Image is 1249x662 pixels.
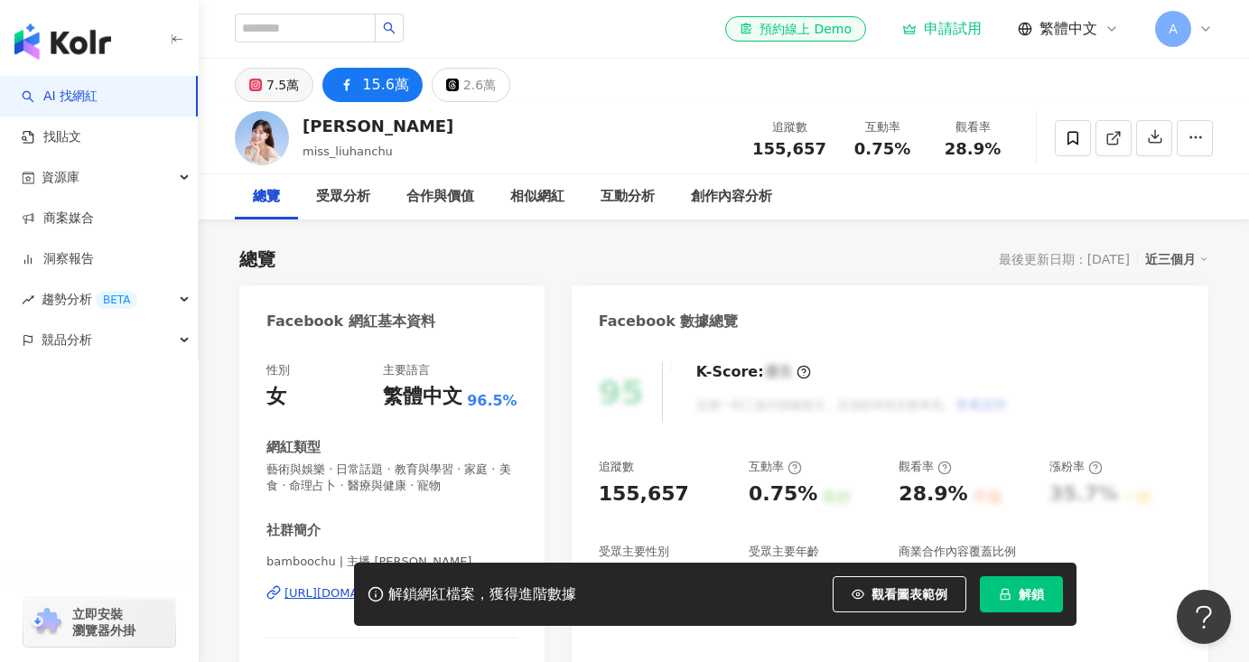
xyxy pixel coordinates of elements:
[599,459,634,475] div: 追蹤數
[872,587,947,601] span: 觀看圖表範例
[22,128,81,146] a: 找貼文
[999,588,1011,601] span: lock
[72,606,135,639] span: 立即安裝 瀏覽器外掛
[899,459,952,475] div: 觀看率
[96,291,137,309] div: BETA
[510,186,564,208] div: 相似網紅
[239,247,275,272] div: 總覽
[899,480,967,508] div: 28.9%
[22,210,94,228] a: 商案媒合
[42,320,92,360] span: 競品分析
[599,312,739,331] div: Facebook 數據總覽
[749,544,819,560] div: 受眾主要年齡
[42,157,79,198] span: 資源庫
[980,576,1063,612] button: 解鎖
[432,68,510,102] button: 2.6萬
[235,68,313,102] button: 7.5萬
[266,362,290,378] div: 性別
[23,598,175,647] a: chrome extension立即安裝 瀏覽器外掛
[752,139,826,158] span: 155,657
[833,576,966,612] button: 觀看圖表範例
[740,20,852,38] div: 預約線上 Demo
[29,608,64,637] img: chrome extension
[601,186,655,208] div: 互動分析
[235,111,289,165] img: KOL Avatar
[599,544,669,560] div: 受眾主要性別
[42,279,137,320] span: 趨勢分析
[1039,19,1097,39] span: 繁體中文
[316,186,370,208] div: 受眾分析
[322,68,423,102] button: 15.6萬
[22,88,98,106] a: searchAI 找網紅
[266,438,321,457] div: 網紅類型
[1019,587,1044,601] span: 解鎖
[1169,19,1178,39] span: A
[303,145,393,158] span: miss_liuhanchu
[691,186,772,208] div: 創作內容分析
[899,544,1016,560] div: 商業合作內容覆蓋比例
[848,118,917,136] div: 互動率
[696,362,811,382] div: K-Score :
[266,554,517,570] span: bamboochu | 主播 [PERSON_NAME]
[22,250,94,268] a: 洞察報告
[463,72,496,98] div: 2.6萬
[599,480,689,508] div: 155,657
[945,140,1001,158] span: 28.9%
[1049,459,1103,475] div: 漲粉率
[383,383,462,411] div: 繁體中文
[406,186,474,208] div: 合作與價值
[749,459,802,475] div: 互動率
[14,23,111,60] img: logo
[388,585,576,604] div: 解鎖網紅檔案，獲得進階數據
[362,72,409,98] div: 15.6萬
[253,186,280,208] div: 總覽
[752,118,826,136] div: 追蹤數
[854,140,910,158] span: 0.75%
[266,383,286,411] div: 女
[266,72,299,98] div: 7.5萬
[1145,247,1208,271] div: 近三個月
[383,362,430,378] div: 主要語言
[999,252,1130,266] div: 最後更新日期：[DATE]
[266,462,517,494] span: 藝術與娛樂 · 日常話題 · 教育與學習 · 家庭 · 美食 · 命理占卜 · 醫療與健康 · 寵物
[266,521,321,540] div: 社群簡介
[22,294,34,306] span: rise
[902,20,982,38] a: 申請試用
[725,16,866,42] a: 預約線上 Demo
[266,312,435,331] div: Facebook 網紅基本資料
[303,115,453,137] div: [PERSON_NAME]
[938,118,1007,136] div: 觀看率
[383,22,396,34] span: search
[749,480,817,508] div: 0.75%
[467,391,517,411] span: 96.5%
